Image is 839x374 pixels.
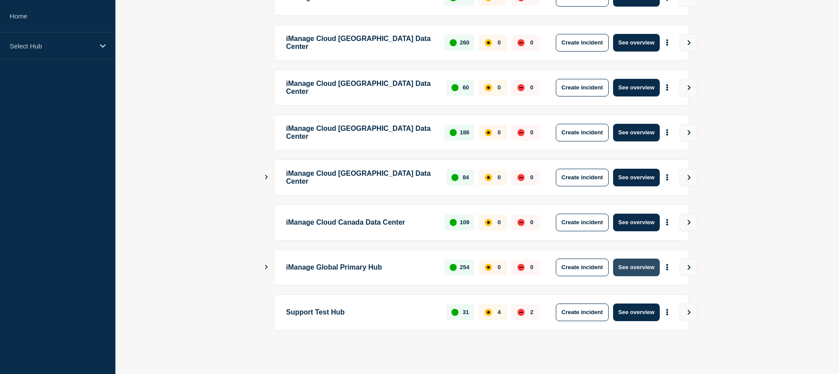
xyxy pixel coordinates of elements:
[517,174,525,181] div: down
[451,84,458,91] div: up
[530,264,533,270] p: 0
[613,304,660,321] button: See overview
[498,264,501,270] p: 0
[462,174,469,181] p: 84
[530,129,533,136] p: 0
[662,34,673,51] button: More actions
[680,214,697,231] button: View
[462,84,469,91] p: 60
[485,39,492,46] div: affected
[556,304,609,321] button: Create incident
[530,84,533,91] p: 0
[450,39,457,46] div: up
[450,219,457,226] div: up
[613,259,660,276] button: See overview
[680,34,697,52] button: View
[498,219,501,226] p: 0
[556,124,609,141] button: Create incident
[451,174,458,181] div: up
[286,124,435,141] p: iManage Cloud [GEOGRAPHIC_DATA] Data Center
[556,34,609,52] button: Create incident
[498,39,501,46] p: 0
[662,79,673,96] button: More actions
[662,259,673,275] button: More actions
[530,309,533,315] p: 2
[613,169,660,186] button: See overview
[680,124,697,141] button: View
[498,174,501,181] p: 0
[462,309,469,315] p: 31
[530,219,533,226] p: 0
[286,169,436,186] p: iManage Cloud [GEOGRAPHIC_DATA] Data Center
[662,214,673,230] button: More actions
[498,84,501,91] p: 0
[286,214,435,231] p: iManage Cloud Canada Data Center
[517,309,525,316] div: down
[556,79,609,96] button: Create incident
[498,309,501,315] p: 4
[530,174,533,181] p: 0
[680,79,697,96] button: View
[662,169,673,185] button: More actions
[517,219,525,226] div: down
[264,174,269,181] button: Show Connected Hubs
[485,84,492,91] div: affected
[517,129,525,136] div: down
[662,304,673,320] button: More actions
[286,34,435,52] p: iManage Cloud [GEOGRAPHIC_DATA] Data Center
[517,264,525,271] div: down
[485,174,492,181] div: affected
[517,39,525,46] div: down
[451,309,458,316] div: up
[662,124,673,141] button: More actions
[485,309,492,316] div: affected
[485,129,492,136] div: affected
[680,169,697,186] button: View
[450,129,457,136] div: up
[264,264,269,270] button: Show Connected Hubs
[680,304,697,321] button: View
[556,259,609,276] button: Create incident
[485,219,492,226] div: affected
[556,214,609,231] button: Create incident
[286,79,436,96] p: iManage Cloud [GEOGRAPHIC_DATA] Data Center
[613,34,660,52] button: See overview
[517,84,525,91] div: down
[556,169,609,186] button: Create incident
[460,129,469,136] p: 186
[498,129,501,136] p: 0
[613,124,660,141] button: See overview
[286,304,436,321] p: Support Test Hub
[613,79,660,96] button: See overview
[613,214,660,231] button: See overview
[460,219,469,226] p: 109
[485,264,492,271] div: affected
[680,259,697,276] button: View
[460,39,469,46] p: 260
[10,42,94,50] p: Select Hub
[286,259,435,276] p: iManage Global Primary Hub
[450,264,457,271] div: up
[460,264,469,270] p: 254
[530,39,533,46] p: 0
